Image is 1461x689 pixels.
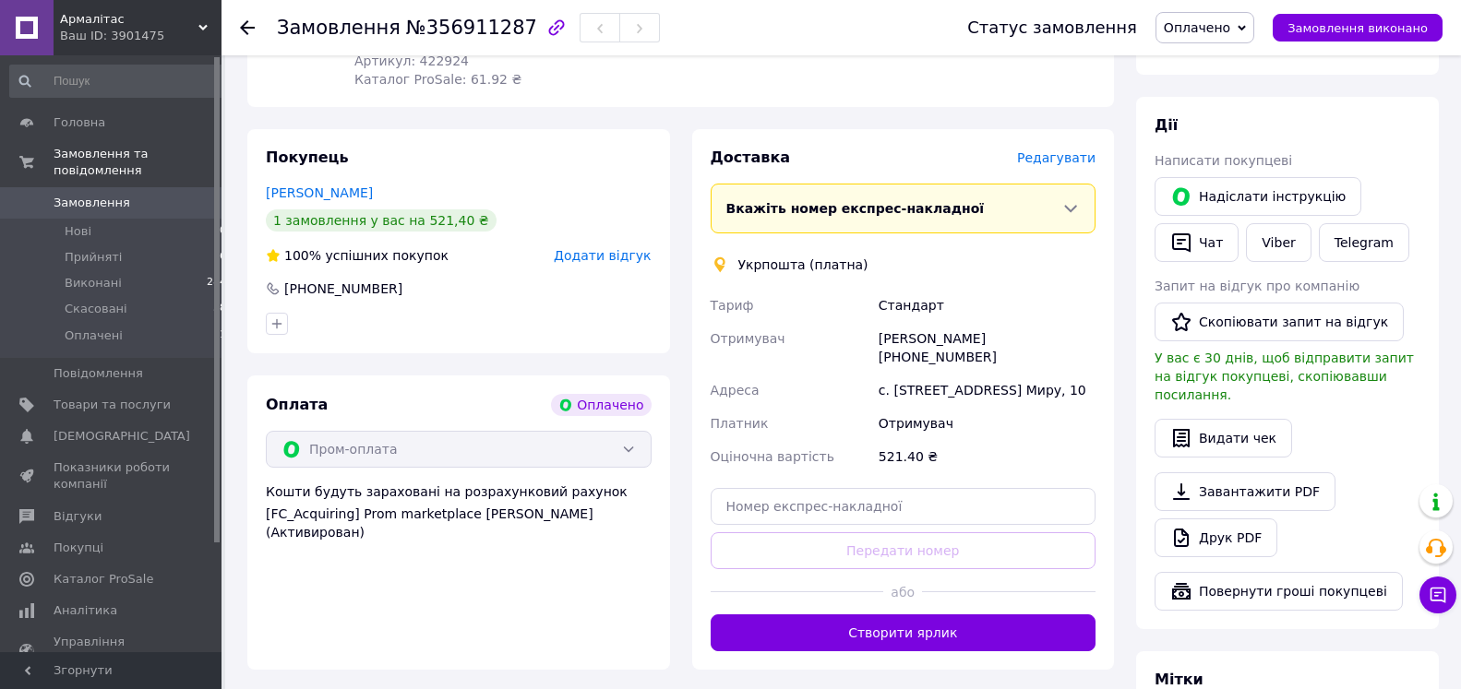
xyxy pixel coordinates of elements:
div: 521.40 ₴ [875,440,1099,473]
span: 0 [220,223,226,240]
span: Оплата [266,396,328,413]
span: 38 [213,301,226,317]
div: успішних покупок [266,246,449,265]
button: Надіслати інструкцію [1155,177,1361,216]
span: У вас є 30 днів, щоб відправити запит на відгук покупцеві, скопіювавши посилання. [1155,350,1414,402]
button: Видати чек [1155,419,1292,457]
span: Каталог ProSale: 61.92 ₴ [354,72,521,87]
input: Пошук [9,65,228,98]
a: Друк PDF [1155,518,1277,557]
span: 1 [220,327,226,344]
button: Чат [1155,223,1239,262]
button: Повернути гроші покупцеві [1155,572,1403,611]
span: Нові [65,223,91,240]
a: [PERSON_NAME] [266,185,373,200]
div: [PERSON_NAME] [PHONE_NUMBER] [875,322,1099,374]
button: Створити ярлик [711,614,1096,651]
span: Управління сайтом [54,634,171,667]
a: Telegram [1319,223,1409,262]
span: Оплачені [65,327,123,344]
span: Каталог ProSale [54,571,153,588]
span: Доставка [711,148,791,166]
span: Армалітас [60,11,198,28]
div: Статус замовлення [967,18,1137,37]
div: 1 замовлення у вас на 521,40 ₴ [266,209,497,232]
span: Редагувати [1017,150,1096,165]
span: Головна [54,114,105,131]
span: Скасовані [65,301,127,317]
span: Покупець [266,148,349,166]
a: Viber [1246,223,1311,262]
button: Скопіювати запит на відгук [1155,303,1404,341]
div: [FC_Acquiring] Prom marketplace [PERSON_NAME] (Активирован) [266,505,652,541]
div: Стандарт [875,289,1099,322]
span: Запит на відгук про компанію [1155,279,1359,293]
div: Оплачено [551,394,651,416]
input: Номер експрес-накладної [711,488,1096,525]
div: Отримувач [875,407,1099,440]
span: Дії [1155,116,1178,134]
span: Повідомлення [54,365,143,382]
div: Ваш ID: 3901475 [60,28,222,44]
div: Повернутися назад [240,18,255,37]
span: Артикул: 422924 [354,53,469,68]
span: Мітки [1155,671,1204,688]
span: №356911287 [406,17,537,39]
span: Замовлення [277,17,401,39]
span: Додати відгук [554,248,651,263]
span: 100% [284,248,321,263]
div: [PHONE_NUMBER] [282,279,404,298]
div: Укрпошта (платна) [734,255,873,274]
span: Прийняті [65,249,122,266]
div: с. [STREET_ADDRESS] Миру, 10 [875,374,1099,407]
span: Товари та послуги [54,397,171,413]
span: 6 [220,249,226,266]
span: Платник [711,416,769,431]
button: Замовлення виконано [1273,14,1443,42]
span: Замовлення [54,195,130,211]
span: Адреса [711,383,760,398]
span: Написати покупцеві [1155,153,1292,168]
span: або [883,583,922,601]
span: Замовлення та повідомлення [54,146,222,179]
span: Оплачено [1164,20,1230,35]
span: Аналітика [54,602,117,619]
span: Відгуки [54,508,102,525]
span: Показники роботи компанії [54,459,171,493]
span: Вкажіть номер експрес-накладної [726,201,985,216]
a: Завантажити PDF [1155,472,1335,511]
span: Виконані [65,275,122,291]
button: Чат з покупцем [1419,576,1456,613]
span: Тариф [711,298,754,313]
div: Кошти будуть зараховані на розрахунковий рахунок [266,482,652,541]
span: Замовлення виконано [1287,21,1428,35]
span: Отримувач [711,331,785,346]
span: Оціночна вартість [711,449,834,464]
span: 284 [207,275,226,291]
span: Покупці [54,540,103,556]
span: [DEMOGRAPHIC_DATA] [54,428,190,445]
